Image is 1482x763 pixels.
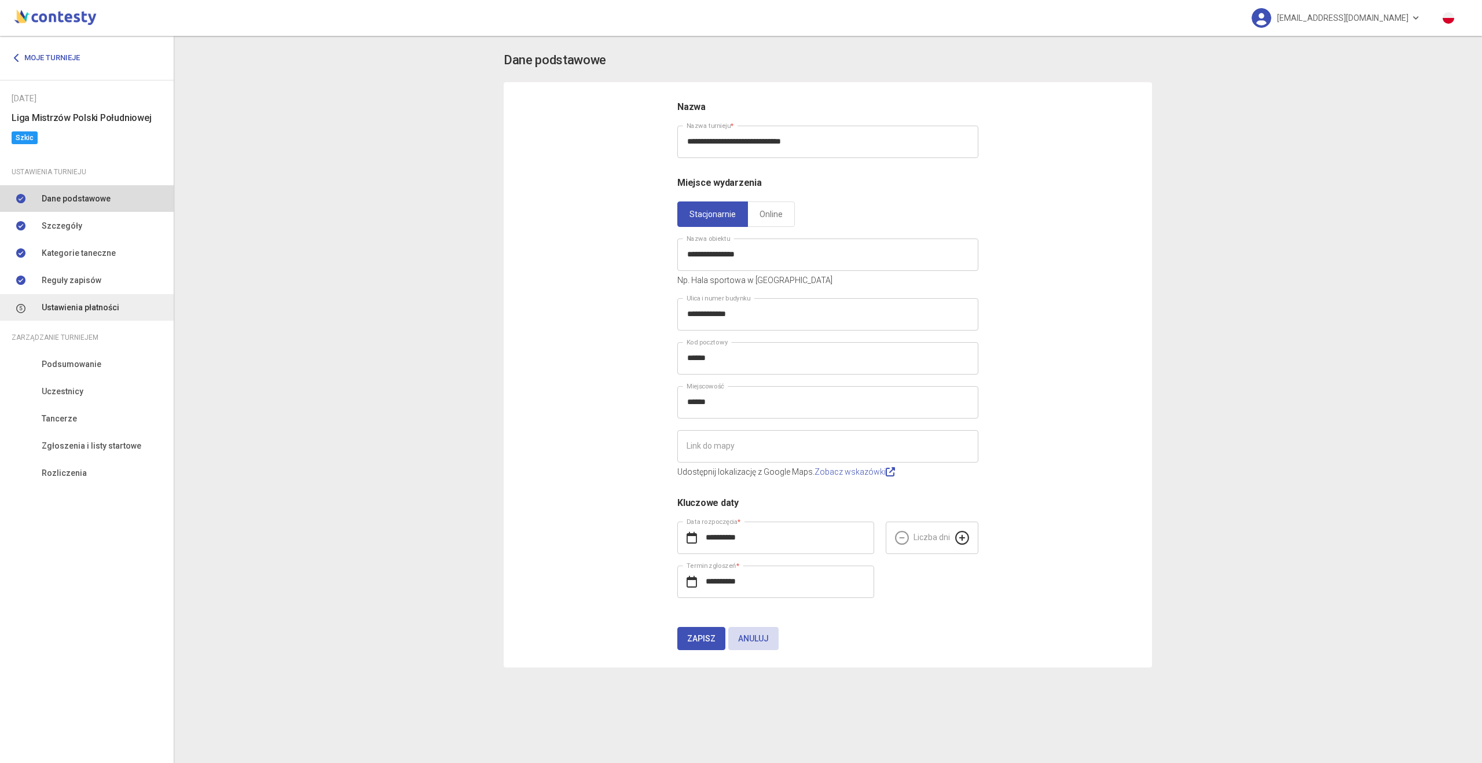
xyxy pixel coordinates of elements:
[677,101,706,112] span: Nazwa
[747,201,795,227] a: Online
[42,301,119,314] span: Ustawienia płatności
[815,467,895,476] a: Zobacz wskazówki
[42,385,83,398] span: Uczestnicy
[504,50,1152,71] app-title: settings-basic.title
[42,467,87,479] span: Rozliczenia
[42,219,82,232] span: Szczegóły
[677,465,978,478] p: Udostępnij lokalizację z Google Maps.
[1277,6,1408,30] span: [EMAIL_ADDRESS][DOMAIN_NAME]
[677,497,739,508] span: Kluczowe daty
[42,412,77,425] span: Tancerze
[12,92,162,105] div: [DATE]
[42,274,101,287] span: Reguły zapisów
[42,358,101,371] span: Podsumowanie
[677,274,978,287] p: Np. Hala sportowa w [GEOGRAPHIC_DATA]
[677,201,748,227] a: Stacjonarnie
[728,627,779,650] button: Anuluj
[12,131,38,144] span: Szkic
[504,50,606,71] h3: Dane podstawowe
[16,303,25,313] img: number-5
[677,627,725,650] button: Zapisz
[12,166,162,178] div: Ustawienia turnieju
[677,177,762,188] span: Miejsce wydarzenia
[42,192,111,205] span: Dane podstawowe
[12,47,89,68] a: Moje turnieje
[42,247,116,259] span: Kategorie taneczne
[42,439,141,452] span: Zgłoszenia i listy startowe
[12,111,162,125] h6: Liga Mistrzów Polski Południowej
[687,634,716,643] span: Zapisz
[12,331,98,344] span: Zarządzanie turniejem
